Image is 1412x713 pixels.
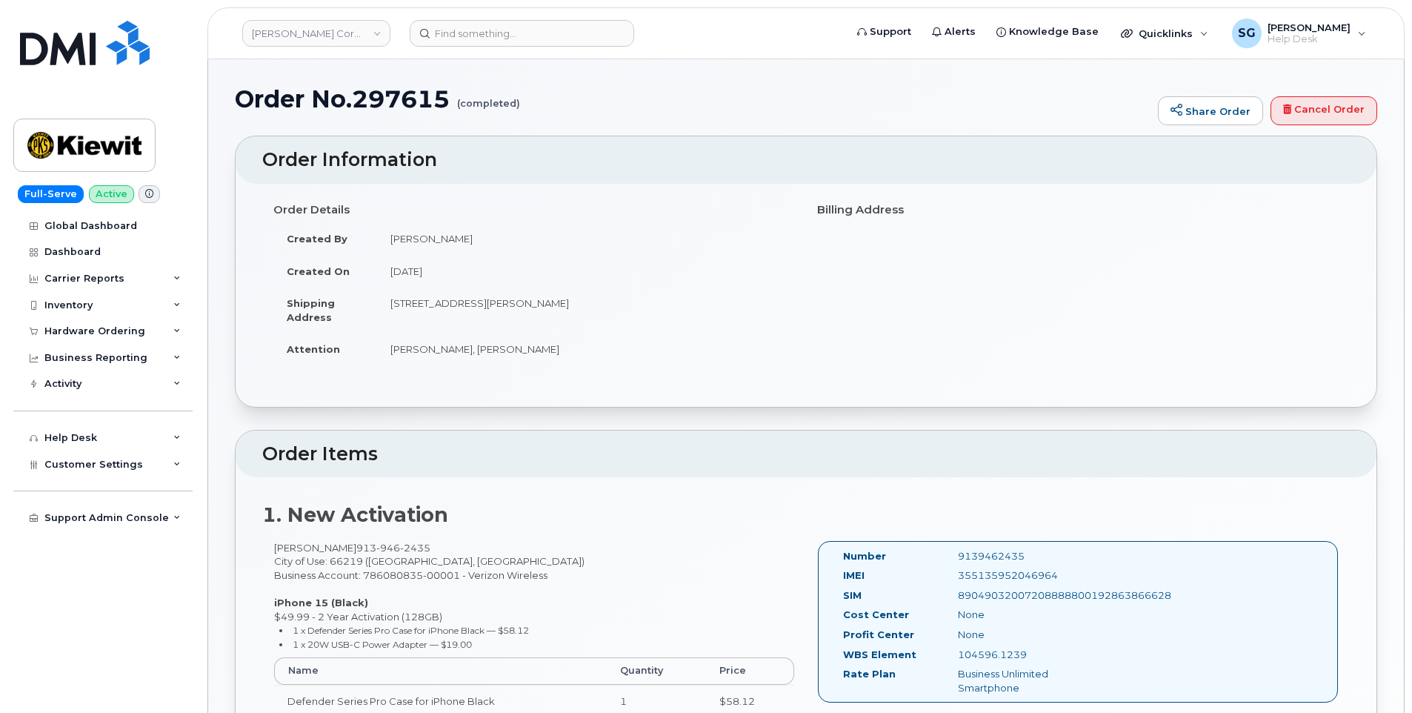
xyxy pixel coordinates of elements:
[947,608,1108,622] div: None
[377,255,795,288] td: [DATE]
[843,648,916,662] label: WBS Element
[947,568,1108,583] div: 355135952046964
[706,657,794,684] th: Price
[235,86,1150,112] h1: Order No.297615
[287,233,347,245] strong: Created By
[287,297,335,323] strong: Shipping Address
[262,150,1350,170] h2: Order Information
[1271,96,1377,126] a: Cancel Order
[607,657,706,684] th: Quantity
[947,549,1108,563] div: 9139462435
[262,444,1350,465] h2: Order Items
[843,588,862,603] label: SIM
[1158,96,1263,126] a: Share Order
[843,628,914,642] label: Profit Center
[377,333,795,365] td: [PERSON_NAME], [PERSON_NAME]
[947,588,1108,603] div: 89049032007208888800192863866628
[262,503,448,527] strong: 1. New Activation
[843,608,909,622] label: Cost Center
[947,667,1108,694] div: Business Unlimited Smartphone
[376,542,400,554] span: 946
[947,648,1108,662] div: 104596.1239
[274,597,368,608] strong: iPhone 15 (Black)
[356,542,430,554] span: 913
[293,625,529,636] small: 1 x Defender Series Pro Case for iPhone Black — $58.12
[377,222,795,255] td: [PERSON_NAME]
[274,657,607,684] th: Name
[843,568,865,583] label: IMEI
[400,542,430,554] span: 2435
[843,667,896,681] label: Rate Plan
[947,628,1108,642] div: None
[287,343,340,355] strong: Attention
[843,549,886,563] label: Number
[377,287,795,333] td: [STREET_ADDRESS][PERSON_NAME]
[293,639,472,650] small: 1 x 20W USB-C Power Adapter — $19.00
[273,204,795,216] h4: Order Details
[817,204,1339,216] h4: Billing Address
[287,265,350,277] strong: Created On
[457,86,520,109] small: (completed)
